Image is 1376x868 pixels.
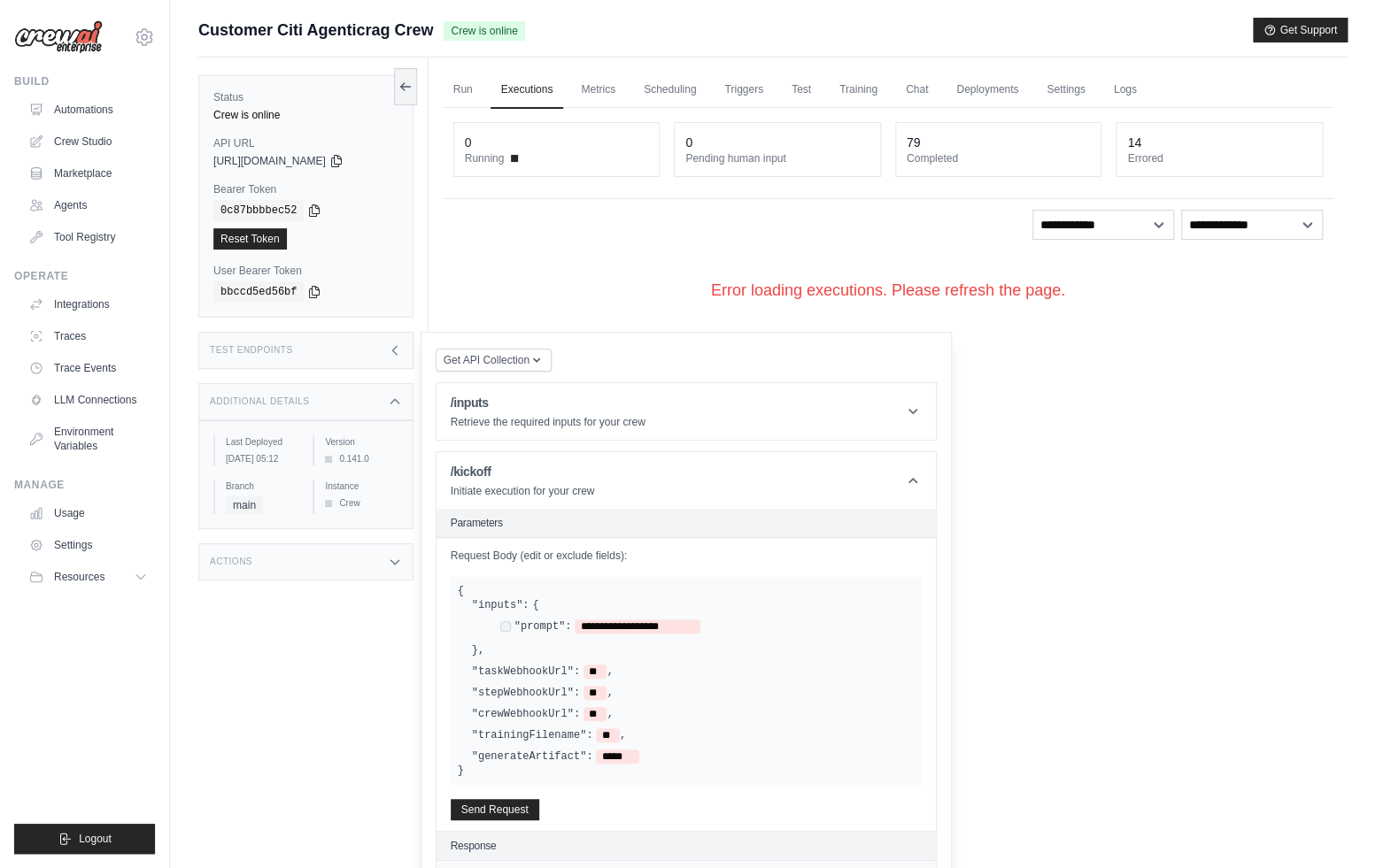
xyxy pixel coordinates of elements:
[451,415,645,429] p: Retrieve the required inputs for your crew
[21,418,155,460] a: Environment Variables
[21,290,155,319] a: Integrations
[14,824,155,854] button: Logout
[633,72,707,109] a: Scheduling
[451,839,497,853] h2: Response
[907,151,1091,165] dt: Completed
[213,200,304,221] code: 0c87bbbbec52
[325,496,398,510] div: Crew
[213,154,326,168] span: [URL][DOMAIN_NAME]
[21,191,155,219] a: Agents
[685,134,692,151] div: 0
[325,435,398,449] label: Version
[458,585,464,597] span: {
[21,563,155,591] button: Resources
[436,349,552,372] button: Get API Collection
[210,557,252,567] h3: Actions
[451,516,922,530] h2: Parameters
[1253,18,1348,42] button: Get Support
[472,598,530,612] label: "inputs":
[478,643,484,657] span: ,
[514,619,572,634] label: "prompt":
[21,531,155,559] a: Settings
[907,134,921,151] div: 79
[444,353,530,367] span: Get API Collection
[213,228,287,250] a: Reset Token
[21,96,155,124] a: Automations
[1127,151,1311,165] dt: Errored
[829,72,888,109] a: Training
[79,832,112,846] span: Logout
[451,549,922,563] label: Request Body (edit or exclude fields):
[21,322,155,350] a: Traces
[946,72,1029,109] a: Deployments
[620,728,626,742] span: ,
[532,598,538,612] span: {
[472,749,593,764] label: "generateArtifact":
[472,664,580,679] label: "taskWebhookUrl":
[210,345,293,356] h3: Test Endpoints
[21,127,155,156] a: Crew Studio
[21,159,155,188] a: Marketplace
[213,182,398,196] label: Bearer Token
[444,21,524,41] span: Crew is online
[226,454,278,464] time: August 18, 2025 at 05:12 PDT
[213,108,398,122] div: Crew is online
[1127,134,1141,151] div: 14
[21,354,155,382] a: Trace Events
[325,452,398,465] div: 0.141.0
[472,686,580,700] label: "stepWebhookUrl":
[895,72,939,109] a: Chat
[1036,72,1095,109] a: Settings
[465,151,505,165] span: Running
[54,570,104,584] span: Resources
[685,151,870,165] dt: Pending human input
[1287,783,1376,868] iframe: Chat Widget
[781,72,822,109] a: Test
[325,480,398,493] label: Instance
[607,664,613,679] span: ,
[451,463,595,480] h1: /kickoff
[491,72,564,109] a: Executions
[14,478,155,492] div: Manage
[451,394,645,411] h1: /inputs
[443,72,483,109] a: Run
[714,72,774,109] a: Triggers
[226,496,263,514] span: main
[1103,72,1148,109] a: Logs
[213,264,398,278] label: User Bearer Token
[21,223,155,251] a: Tool Registry
[213,90,398,104] label: Status
[472,728,593,742] label: "trainingFilename":
[443,250,1333,331] div: Error loading executions. Please refresh the page.
[570,72,626,109] a: Metrics
[213,281,304,303] code: bbccd5ed56bf
[198,18,433,42] span: Customer Citi Agenticrag Crew
[607,707,613,721] span: ,
[472,707,580,721] label: "crewWebhookUrl":
[607,686,613,700] span: ,
[226,435,298,449] label: Last Deployed
[458,764,464,777] span: }
[14,74,155,88] div: Build
[21,386,155,414] a: LLM Connections
[451,484,595,498] p: Initiate execution for your crew
[210,396,309,407] h3: Additional Details
[14,269,155,283] div: Operate
[451,799,539,820] button: Send Request
[472,643,478,657] span: }
[226,480,298,493] label: Branch
[213,136,398,150] label: API URL
[465,134,472,151] div: 0
[21,499,155,527] a: Usage
[14,20,103,54] img: Logo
